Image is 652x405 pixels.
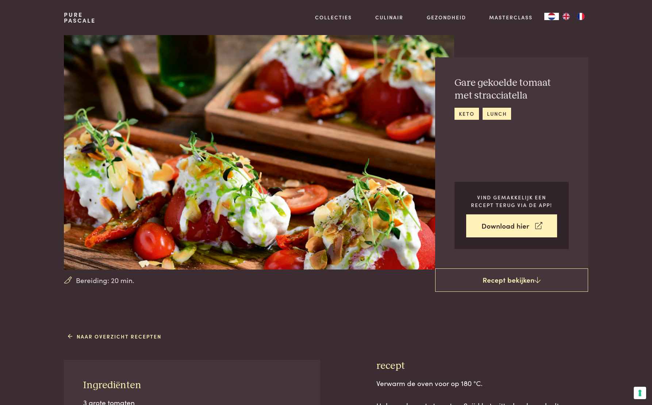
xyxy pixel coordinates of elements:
a: NL [544,13,559,20]
img: Gare gekoelde tomaat met stracciatella [64,35,454,270]
a: PurePascale [64,12,96,23]
aside: Language selected: Nederlands [544,13,588,20]
span: Ingrediënten [83,380,141,390]
a: Masterclass [489,14,533,21]
ul: Language list [559,13,588,20]
h3: recept [376,360,588,372]
a: Gezondheid [427,14,466,21]
a: FR [574,13,588,20]
a: Naar overzicht recepten [68,333,162,340]
button: Uw voorkeuren voor toestemming voor trackingtechnologieën [634,387,646,399]
span: Bereiding: 20 min. [76,275,134,286]
a: Download hier [466,214,557,237]
h2: Gare gekoelde tomaat met stracciatella [455,77,569,102]
a: Collecties [315,14,352,21]
a: Recept bekijken [435,268,588,292]
a: lunch [483,108,511,120]
a: EN [559,13,574,20]
div: Language [544,13,559,20]
a: keto [455,108,479,120]
span: Verwarm de oven voor op 180 °C. [376,378,483,388]
p: Vind gemakkelijk een recept terug via de app! [466,194,557,209]
a: Culinair [375,14,403,21]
